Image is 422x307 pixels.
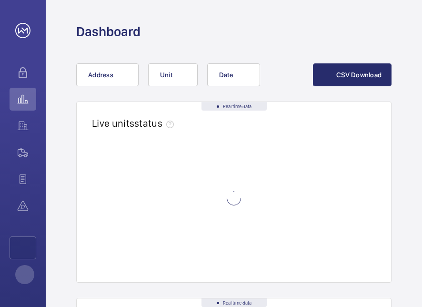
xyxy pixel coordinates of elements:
h1: Dashboard [76,23,141,41]
span: Date [219,71,233,79]
button: Address [76,63,139,86]
span: Address [88,71,113,79]
div: Real time data [201,298,267,307]
span: status [134,117,178,129]
span: Unit [160,71,172,79]
button: Date [207,63,260,86]
span: CSV Download [336,71,382,79]
button: CSV Download [313,63,392,86]
button: Unit [148,63,198,86]
h2: Live units [92,117,178,129]
div: Real time data [201,102,267,111]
